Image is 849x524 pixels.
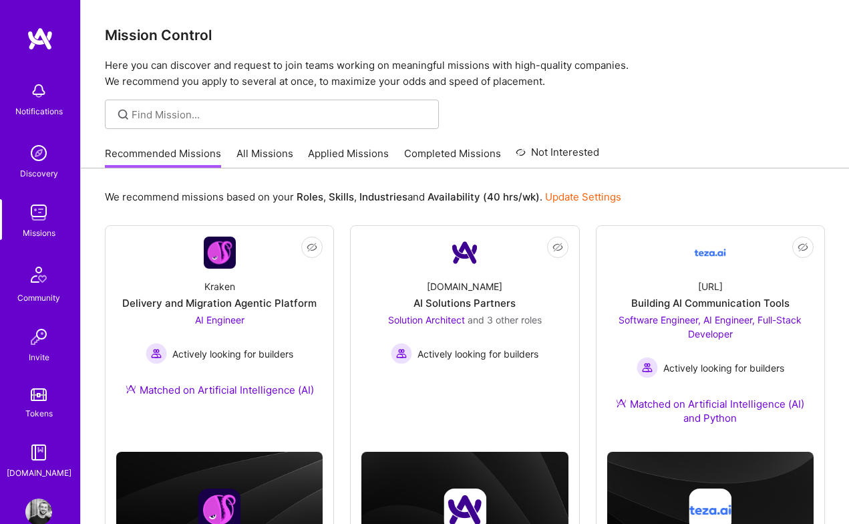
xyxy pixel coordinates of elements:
[126,384,136,394] img: Ateam Purple Icon
[663,361,784,375] span: Actively looking for builders
[116,237,323,413] a: Company LogoKrakenDelivery and Migration Agentic PlatformAI Engineer Actively looking for builder...
[20,166,58,180] div: Discovery
[361,237,568,397] a: Company Logo[DOMAIN_NAME]AI Solutions PartnersSolution Architect and 3 other rolesActively lookin...
[29,350,49,364] div: Invite
[698,279,723,293] div: [URL]
[126,383,314,397] div: Matched on Artificial Intelligence (AI)
[105,27,825,43] h3: Mission Control
[25,323,52,350] img: Invite
[195,314,244,325] span: AI Engineer
[116,107,131,122] i: icon SearchGrey
[25,140,52,166] img: discovery
[7,466,71,480] div: [DOMAIN_NAME]
[297,190,323,203] b: Roles
[694,237,726,269] img: Company Logo
[307,242,317,253] i: icon EyeClosed
[404,146,501,168] a: Completed Missions
[391,343,412,364] img: Actively looking for builders
[427,279,502,293] div: [DOMAIN_NAME]
[15,104,63,118] div: Notifications
[25,406,53,420] div: Tokens
[516,144,599,168] a: Not Interested
[607,397,814,425] div: Matched on Artificial Intelligence (AI) and Python
[308,146,389,168] a: Applied Missions
[105,57,825,90] p: Here you can discover and request to join teams working on meaningful missions with high-quality ...
[359,190,407,203] b: Industries
[105,146,221,168] a: Recommended Missions
[619,314,802,340] span: Software Engineer, AI Engineer, Full-Stack Developer
[25,439,52,466] img: guide book
[616,398,627,408] img: Ateam Purple Icon
[413,296,516,310] div: AI Solutions Partners
[31,388,47,401] img: tokens
[204,279,235,293] div: Kraken
[25,78,52,104] img: bell
[388,314,465,325] span: Solution Architect
[25,199,52,226] img: teamwork
[236,146,293,168] a: All Missions
[637,357,658,378] img: Actively looking for builders
[417,347,538,361] span: Actively looking for builders
[428,190,540,203] b: Availability (40 hrs/wk)
[172,347,293,361] span: Actively looking for builders
[204,237,236,269] img: Company Logo
[27,27,53,51] img: logo
[122,296,317,310] div: Delivery and Migration Agentic Platform
[17,291,60,305] div: Community
[468,314,542,325] span: and 3 other roles
[329,190,354,203] b: Skills
[23,226,55,240] div: Missions
[132,108,429,122] input: Find Mission...
[146,343,167,364] img: Actively looking for builders
[105,190,621,204] p: We recommend missions based on your , , and .
[449,237,481,269] img: Company Logo
[798,242,808,253] i: icon EyeClosed
[545,190,621,203] a: Update Settings
[552,242,563,253] i: icon EyeClosed
[23,259,55,291] img: Community
[631,296,790,310] div: Building AI Communication Tools
[607,237,814,441] a: Company Logo[URL]Building AI Communication ToolsSoftware Engineer, AI Engineer, Full-Stack Develo...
